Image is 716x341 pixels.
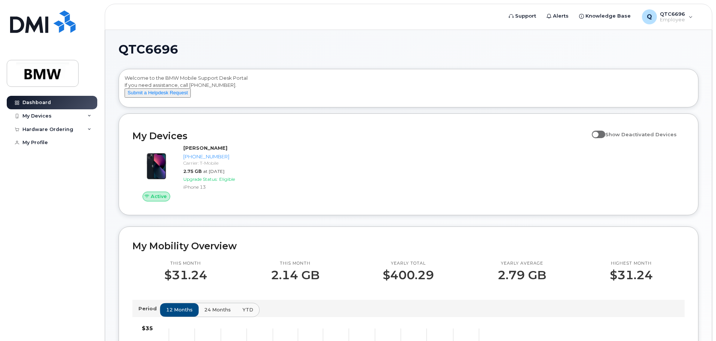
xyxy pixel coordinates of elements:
[203,168,224,174] span: at [DATE]
[125,89,191,95] a: Submit a Helpdesk Request
[592,127,598,133] input: Show Deactivated Devices
[164,268,207,282] p: $31.24
[151,193,167,200] span: Active
[125,88,191,98] button: Submit a Helpdesk Request
[204,306,231,313] span: 24 months
[183,145,227,151] strong: [PERSON_NAME]
[138,148,174,184] img: image20231002-3703462-1ig824h.jpeg
[183,176,218,182] span: Upgrade Status:
[383,261,434,267] p: Yearly total
[183,184,261,190] div: iPhone 13
[183,168,202,174] span: 2.75 GB
[138,305,160,312] p: Period
[271,261,319,267] p: This month
[271,268,319,282] p: 2.14 GB
[219,176,235,182] span: Eligible
[132,130,588,141] h2: My Devices
[119,44,178,55] span: QTC6696
[383,268,434,282] p: $400.29
[498,261,546,267] p: Yearly average
[183,153,261,160] div: [PHONE_NUMBER]
[164,261,207,267] p: This month
[132,240,685,252] h2: My Mobility Overview
[605,131,677,137] span: Show Deactivated Devices
[610,268,653,282] p: $31.24
[498,268,546,282] p: 2.79 GB
[142,325,153,332] tspan: $35
[132,144,264,201] a: Active[PERSON_NAME][PHONE_NUMBER]Carrier: T-Mobile2.75 GBat [DATE]Upgrade Status:EligibleiPhone 13
[610,261,653,267] p: Highest month
[125,74,692,104] div: Welcome to the BMW Mobile Support Desk Portal If you need assistance, call [PHONE_NUMBER].
[183,160,261,166] div: Carrier: T-Mobile
[242,306,253,313] span: YTD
